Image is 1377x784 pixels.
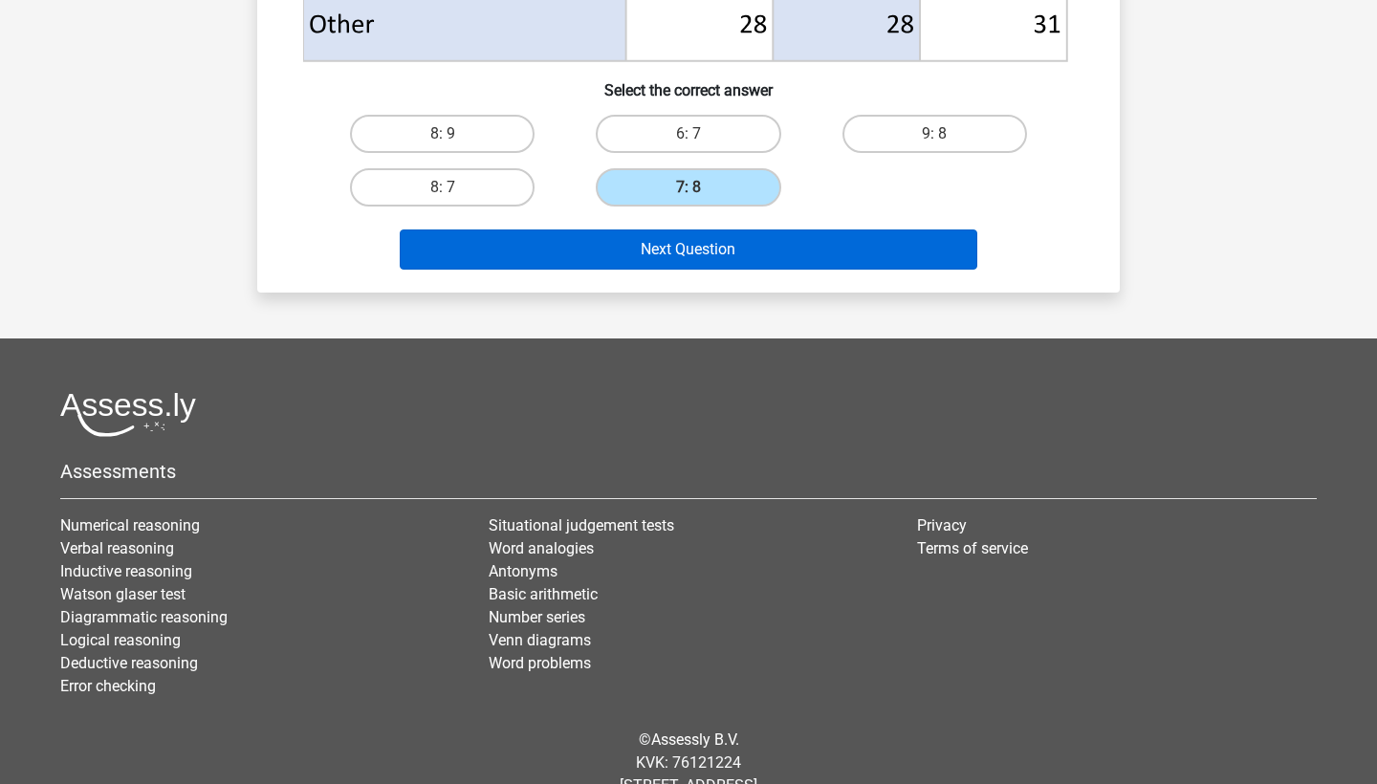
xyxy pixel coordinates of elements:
a: Number series [489,608,585,626]
a: Verbal reasoning [60,539,174,557]
a: Word analogies [489,539,594,557]
label: 8: 7 [350,168,535,207]
a: Privacy [917,516,967,534]
a: Assessly B.V. [651,730,739,749]
img: Assessly logo [60,392,196,437]
label: 8: 9 [350,115,535,153]
a: Watson glaser test [60,585,186,603]
a: Diagrammatic reasoning [60,608,228,626]
a: Error checking [60,677,156,695]
h5: Assessments [60,460,1317,483]
a: Situational judgement tests [489,516,674,534]
a: Word problems [489,654,591,672]
a: Basic arithmetic [489,585,598,603]
h6: Select the correct answer [288,66,1089,99]
a: Deductive reasoning [60,654,198,672]
button: Next Question [400,229,978,270]
a: Venn diagrams [489,631,591,649]
label: 7: 8 [596,168,780,207]
label: 9: 8 [842,115,1027,153]
a: Terms of service [917,539,1028,557]
a: Antonyms [489,562,557,580]
a: Numerical reasoning [60,516,200,534]
a: Inductive reasoning [60,562,192,580]
label: 6: 7 [596,115,780,153]
a: Logical reasoning [60,631,181,649]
